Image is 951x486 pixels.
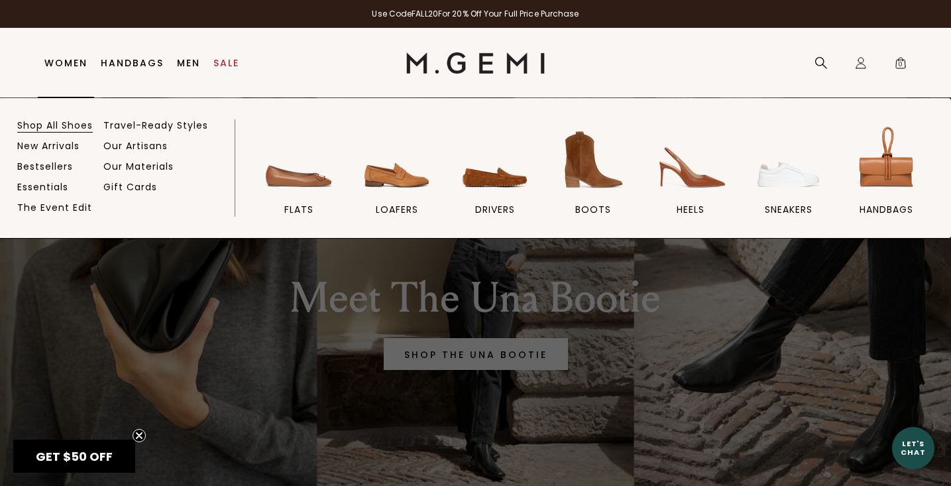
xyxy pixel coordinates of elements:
span: sneakers [765,204,812,215]
a: BOOTS [545,123,640,238]
a: loafers [350,123,445,238]
span: BOOTS [575,204,611,215]
a: Gift Cards [103,181,157,193]
a: Sale [213,58,239,68]
a: heels [643,123,738,238]
span: handbags [860,204,913,215]
a: sneakers [742,123,836,238]
img: M.Gemi [406,52,545,74]
span: drivers [475,204,515,215]
a: handbags [839,123,934,238]
a: Handbags [101,58,164,68]
div: GET $50 OFFClose teaser [13,440,135,473]
a: Bestsellers [17,160,73,172]
img: loafers [360,123,434,197]
a: New Arrivals [17,140,80,152]
a: flats [252,123,347,238]
img: heels [653,123,728,197]
a: drivers [447,123,542,238]
a: The Event Edit [17,202,92,213]
img: flats [262,123,336,197]
img: drivers [458,123,532,197]
img: handbags [850,123,924,197]
span: heels [677,204,704,215]
a: Our Materials [103,160,174,172]
a: Essentials [17,181,68,193]
a: Women [44,58,87,68]
span: 0 [894,59,907,72]
img: BOOTS [556,123,630,197]
span: GET $50 OFF [36,448,113,465]
span: loafers [376,204,418,215]
strong: FALL20 [412,8,438,19]
a: Travel-Ready Styles [103,119,208,131]
a: Shop All Shoes [17,119,93,131]
div: Let's Chat [892,440,934,456]
a: Men [177,58,200,68]
img: sneakers [752,123,826,197]
span: flats [284,204,313,215]
button: Close teaser [133,429,146,442]
a: Our Artisans [103,140,168,152]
